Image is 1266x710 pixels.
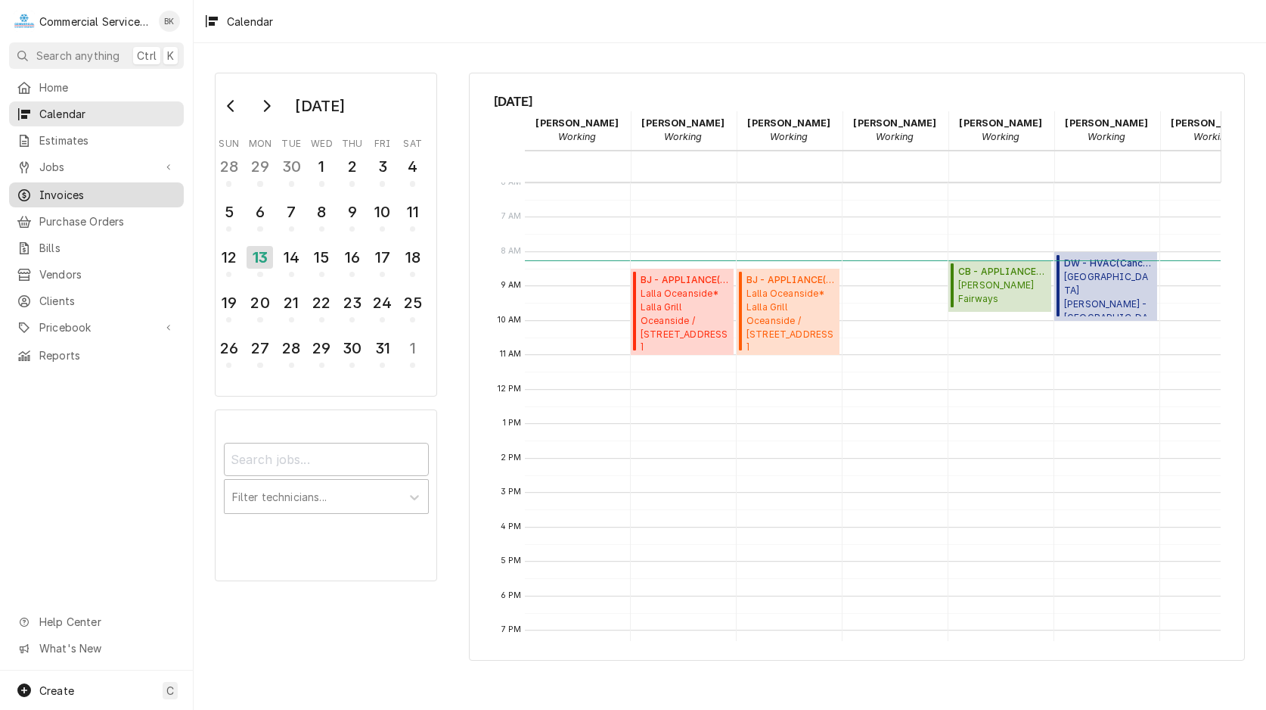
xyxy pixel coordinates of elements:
th: Monday [244,132,276,151]
span: C [166,683,174,699]
div: 25 [401,291,424,314]
div: 5 [217,201,240,223]
strong: [PERSON_NAME] [959,117,1042,129]
div: Calendar Day Picker [215,73,437,397]
span: Search anything [36,48,119,64]
span: Lalla Oceanside* Lalla Grill Oceanside / [STREET_ADDRESS] [746,287,835,350]
span: [PERSON_NAME] Fairways [STREET_ADDRESS] [958,279,1047,307]
div: 18 [401,246,424,269]
div: 4 [401,155,424,178]
div: 21 [280,291,303,314]
div: BK [159,11,180,32]
div: 29 [248,155,272,178]
div: CB - APPLIANCE(Past Due)[PERSON_NAME] Fairways[STREET_ADDRESS] [948,260,1052,312]
th: Wednesday [306,132,337,151]
div: Carson Bourdet - Working [948,111,1054,149]
div: 12 [217,246,240,269]
div: Calendar Calendar [469,73,1245,661]
div: Brian Key's Avatar [159,11,180,32]
div: [DATE] [290,93,350,119]
div: [Service] BJ - APPLIANCE Lalla Oceanside* Lalla Grill Oceanside / 654 Cannery Row, Monterey, CA 9... [737,269,840,355]
a: Go to What's New [9,636,184,661]
strong: [PERSON_NAME] [1171,117,1254,129]
a: Clients [9,288,184,313]
th: Saturday [398,132,428,151]
div: 30 [280,155,303,178]
span: BJ - APPLIANCE ( Upcoming ) [641,273,729,287]
em: Working [558,131,596,142]
div: 1 [310,155,334,178]
div: Brandon Johnson - Working [737,111,842,149]
span: Reports [39,347,176,363]
a: Calendar [9,101,184,126]
div: Bill Key - Working [631,111,737,149]
span: 1 PM [499,417,526,429]
div: Commercial Service Co. [39,14,150,30]
a: Reports [9,343,184,368]
span: Calendar [39,106,176,122]
span: DW - HVAC ( Cancelled ) [1064,257,1153,270]
div: 3 [371,155,394,178]
span: Jobs [39,159,154,175]
a: Go to Pricebook [9,315,184,340]
em: Working [1193,131,1231,142]
span: [GEOGRAPHIC_DATA][PERSON_NAME] - [GEOGRAPHIC_DATA] [PERSON_NAME] School / [STREET_ADDRESS][PERSON... [1064,270,1153,316]
span: 2 PM [497,452,526,464]
span: What's New [39,640,175,656]
em: Working [982,131,1019,142]
span: 7 PM [498,624,526,636]
div: Commercial Service Co.'s Avatar [14,11,35,32]
span: 3 PM [497,486,526,498]
em: Working [1088,131,1125,142]
span: Bills [39,240,176,256]
span: 4 PM [497,521,526,533]
strong: [PERSON_NAME] [535,117,619,129]
div: 30 [340,337,364,360]
a: Vendors [9,262,184,287]
div: C [14,11,35,32]
div: Brian Key - Working [842,111,948,149]
a: Bills [9,235,184,260]
div: [Service] BJ - APPLIANCE Lalla Oceanside* Lalla Grill Oceanside / 654 Cannery Row, Monterey, CA 9... [631,269,734,355]
div: 22 [310,291,334,314]
button: Go to next month [251,94,281,118]
strong: [PERSON_NAME] [747,117,830,129]
span: CB - APPLIANCE ( Past Due ) [958,265,1047,279]
div: 26 [217,337,240,360]
span: Pricebook [39,319,154,335]
div: DW - HVAC(Cancelled)[GEOGRAPHIC_DATA][PERSON_NAME] - [GEOGRAPHIC_DATA][PERSON_NAME] School / [STR... [1054,252,1158,321]
div: David Waite - Working [1054,111,1160,149]
div: 29 [310,337,334,360]
button: Go to previous month [216,94,247,118]
span: Ctrl [137,48,157,64]
div: 20 [248,291,272,314]
div: Calendar Filters [224,429,429,530]
div: BJ - APPLIANCE(Upcoming)Lalla Oceanside*Lalla Grill Oceanside / [STREET_ADDRESS] [631,269,734,355]
span: 5 PM [497,555,526,567]
span: BJ - APPLIANCE ( Upcoming ) [746,273,835,287]
div: 1 [401,337,424,360]
div: Calendar Filters [215,409,437,581]
span: 9 AM [497,279,526,291]
div: 13 [247,246,273,269]
div: 8 [310,201,334,223]
span: Purchase Orders [39,213,176,229]
div: 23 [340,291,364,314]
span: Clients [39,293,176,309]
div: Audie Murphy - Working [525,111,631,149]
div: 17 [371,246,394,269]
div: 9 [340,201,364,223]
strong: [PERSON_NAME] [853,117,936,129]
div: 11 [401,201,424,223]
span: Create [39,684,74,697]
th: Thursday [337,132,368,151]
em: Working [770,131,808,142]
span: 6 AM [497,176,526,188]
div: 15 [310,246,334,269]
em: Working [664,131,702,142]
div: 27 [248,337,272,360]
span: 12 PM [494,383,526,395]
strong: [PERSON_NAME] [1065,117,1148,129]
div: 10 [371,201,394,223]
a: Purchase Orders [9,209,184,234]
